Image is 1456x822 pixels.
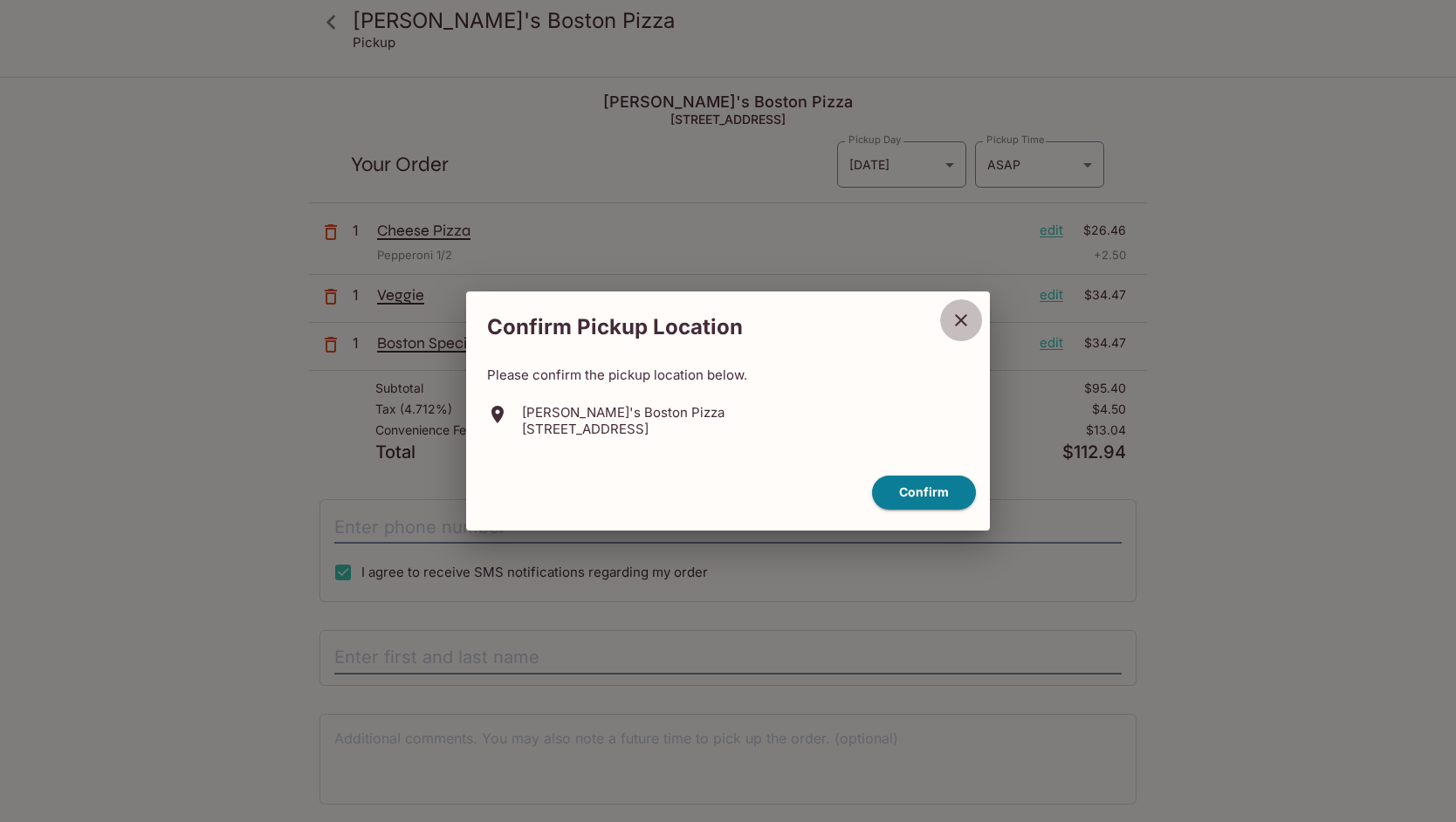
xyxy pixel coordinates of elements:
[522,421,725,437] p: [STREET_ADDRESS]
[466,305,939,349] h2: Confirm Pickup Location
[487,366,969,383] p: Please confirm the pickup location below.
[522,404,725,421] p: [PERSON_NAME]'s Boston Pizza
[872,476,976,510] button: confirm
[939,298,983,342] button: close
